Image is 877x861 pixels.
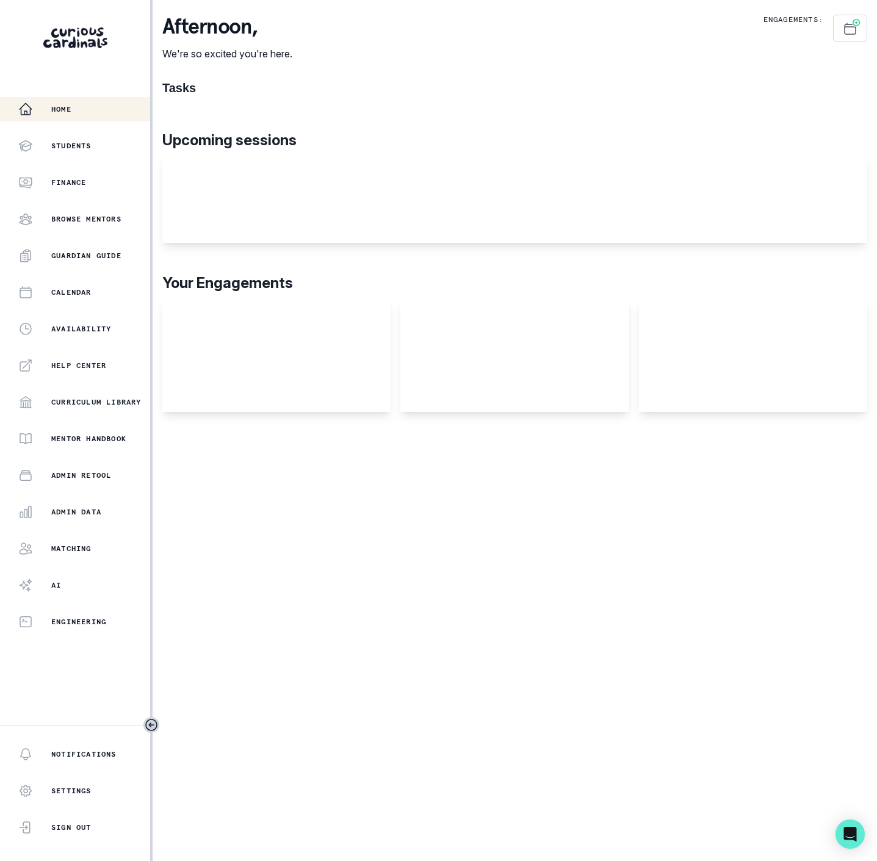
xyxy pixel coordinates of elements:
p: Notifications [51,749,117,759]
p: Availability [51,324,111,334]
p: Your Engagements [162,272,867,294]
p: Matching [51,544,92,553]
p: Browse Mentors [51,214,121,224]
p: Admin Retool [51,470,111,480]
p: AI [51,580,61,590]
img: Curious Cardinals Logo [43,27,107,48]
p: Guardian Guide [51,251,121,261]
p: Sign Out [51,823,92,832]
p: Curriculum Library [51,397,142,407]
button: Schedule Sessions [833,15,867,42]
p: afternoon , [162,15,292,39]
div: Open Intercom Messenger [835,820,865,849]
p: We're so excited you're here. [162,46,292,61]
p: Calendar [51,287,92,297]
p: Upcoming sessions [162,129,867,151]
p: Engagements: [763,15,823,24]
h1: Tasks [162,81,867,95]
p: Engineering [51,617,106,627]
p: Admin Data [51,507,101,517]
p: Mentor Handbook [51,434,126,444]
p: Help Center [51,361,106,370]
p: Finance [51,178,86,187]
p: Students [51,141,92,151]
button: Toggle sidebar [143,717,159,733]
p: Home [51,104,71,114]
p: Settings [51,786,92,796]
